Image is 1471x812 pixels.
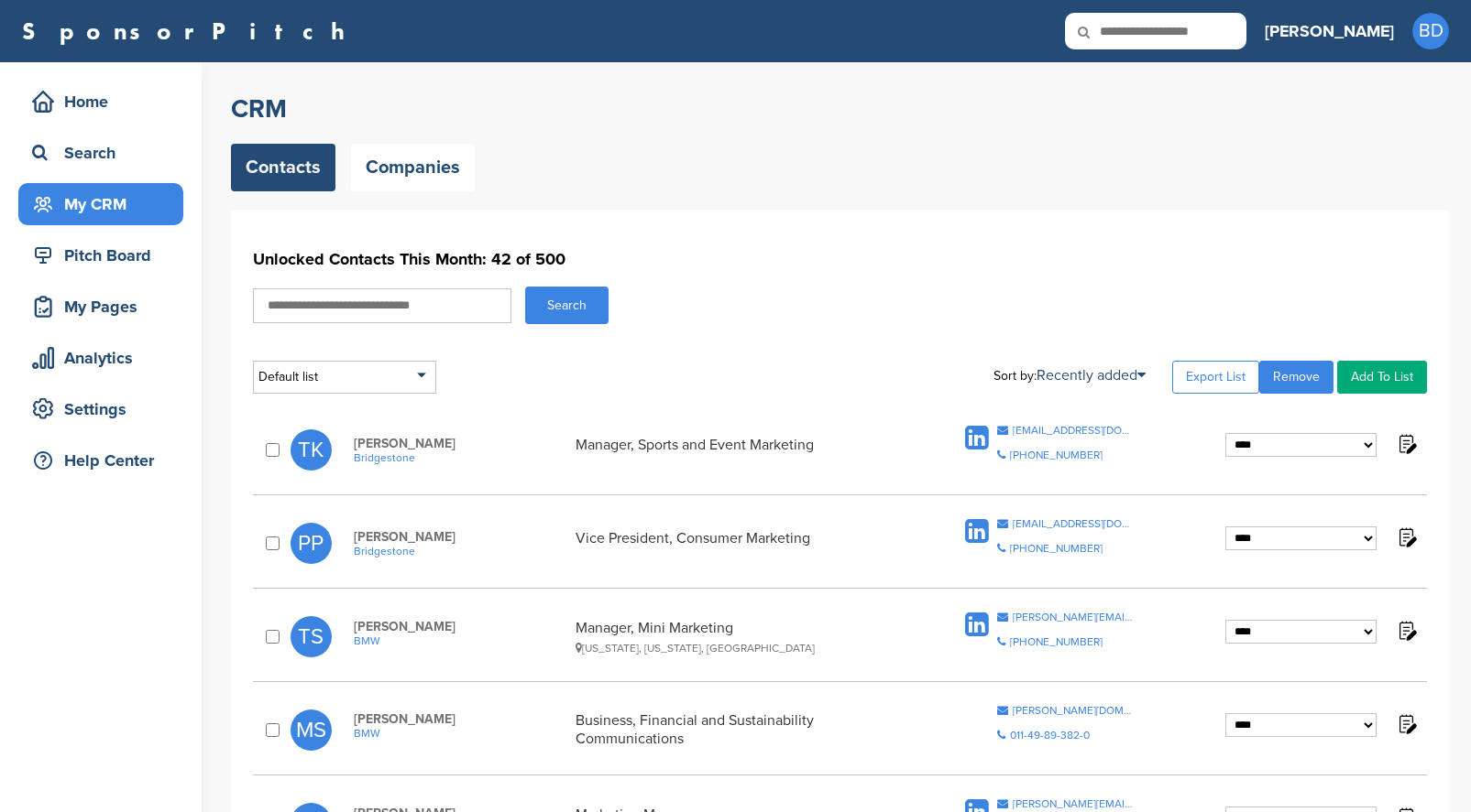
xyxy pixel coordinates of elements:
div: Home [27,85,183,118]
span: MS [291,709,332,751]
a: Bridgestone [354,451,566,464]
a: My CRM [18,183,183,225]
a: Recently added [1037,366,1146,384]
h2: CRM [231,92,1449,125]
a: Pitch Board [18,234,183,276]
span: [PERSON_NAME] [354,711,566,727]
img: Notes [1395,712,1418,735]
span: [PERSON_NAME] [354,619,566,634]
span: [PERSON_NAME] [354,436,566,451]
div: [PERSON_NAME][DOMAIN_NAME][EMAIL_ADDRESS][PERSON_NAME][DOMAIN_NAME] [1013,705,1135,716]
span: TK [291,429,332,471]
a: Bridgestone [354,545,566,558]
div: Sort by: [993,368,1146,383]
h3: [PERSON_NAME] [1265,18,1394,44]
div: [PERSON_NAME][EMAIL_ADDRESS][DOMAIN_NAME] [1013,612,1135,623]
a: Companies [351,144,475,191]
div: Vice President, Consumer Marketing [576,529,909,558]
div: My Pages [27,290,183,323]
div: [EMAIL_ADDRESS][DOMAIN_NAME] [1013,518,1135,529]
a: My Pages [18,286,183,328]
a: Settings [18,388,183,430]
img: Notes [1395,432,1418,455]
div: Business, Financial and Sustainability Communications [576,711,909,748]
img: Notes [1395,525,1418,548]
div: Search [27,136,183,169]
a: Analytics [18,337,183,379]
div: [PHONE_NUMBER] [1010,543,1103,554]
div: Manager, Sports and Event Marketing [576,436,909,464]
a: [PERSON_NAME] [1265,11,1394,51]
a: Remove [1259,361,1334,394]
span: TS [291,616,332,657]
a: Export List [1172,361,1259,394]
div: Default list [253,361,436,394]
a: Contacts [231,144,335,191]
img: Notes [1395,619,1418,642]
a: Add To List [1337,361,1427,394]
div: [PHONE_NUMBER] [1010,636,1103,647]
div: Help Center [27,444,183,477]
div: [US_STATE], [US_STATE], [GEOGRAPHIC_DATA] [576,642,909,655]
a: Search [18,132,183,174]
div: [PHONE_NUMBER] [1010,449,1103,460]
div: [EMAIL_ADDRESS][DOMAIN_NAME] [1013,425,1135,436]
div: Settings [27,393,183,426]
span: BD [1412,13,1449,49]
div: [PERSON_NAME][EMAIL_ADDRESS][PERSON_NAME][DOMAIN_NAME] [1013,798,1135,809]
button: Search [525,287,609,324]
span: [PERSON_NAME] [354,529,566,545]
a: Help Center [18,439,183,482]
div: Pitch Board [27,239,183,272]
div: Manager, Mini Marketing [576,619,909,655]
div: 011-49-89-382-0 [1010,730,1090,741]
a: Home [18,81,183,123]
a: BMW [354,634,566,647]
a: BMW [354,727,566,740]
h1: Unlocked Contacts This Month: 42 of 500 [253,243,1427,276]
div: Analytics [27,341,183,374]
a: SponsorPitch [22,19,357,43]
span: PP [291,523,332,564]
div: My CRM [27,188,183,221]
